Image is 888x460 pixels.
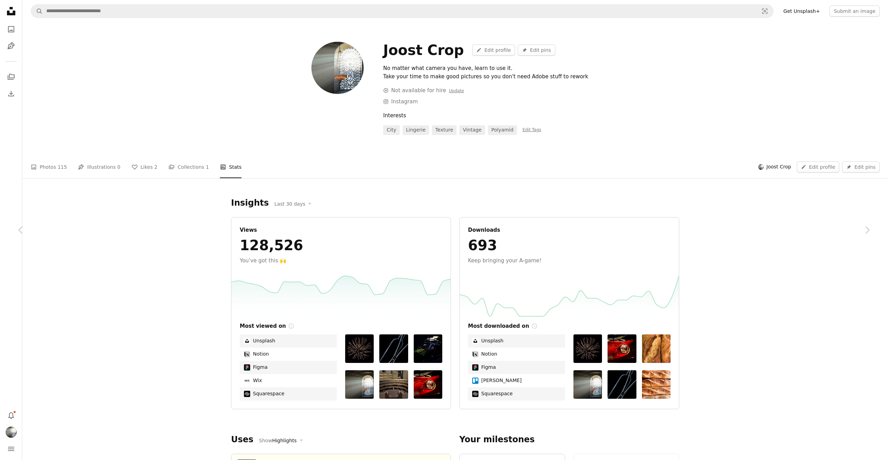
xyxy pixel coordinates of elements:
button: Profile [4,425,18,439]
button: Menu [4,442,18,456]
img: photo-1532177349316-be625de1e9b6 [345,370,374,399]
img: photo-1545402138-0c105c73cb4d [414,334,442,363]
a: Update [449,88,464,93]
a: Figma [240,361,337,374]
a: vintage [459,125,485,135]
a: Wix [240,374,337,387]
img: photo-1528561404880-67a16c7f9860 [608,334,636,363]
a: Unsplash [240,334,337,348]
img: photo-1677329175333-c08df2a3181d [642,370,671,399]
a: Photos [4,22,18,36]
img: Avatar of user Joost Crop [6,427,17,438]
img: photo-1667637708579-0b1da755a638 [642,334,671,363]
img: image-1579809381519-3f60cc350422image [244,391,250,397]
a: lingerie [403,125,429,135]
div: 693 [468,237,671,254]
button: Edit pins [842,161,880,173]
a: Figma [468,361,565,374]
div: Most viewed on [240,322,337,330]
button: Submit an image [830,6,880,17]
a: Next [846,197,888,263]
div: Interests [383,111,679,120]
img: photo-1532177349316-be625de1e9b6 [573,370,602,399]
button: ShowHighlights [255,435,307,446]
a: Illustrations [4,39,18,53]
img: image-1579809184944-f82a5e8c1811image [472,364,478,371]
img: photo-1533414765079-4bb015a31395 [379,370,408,399]
a: Download History [4,87,18,101]
div: Downloads [468,226,671,234]
a: Squarespace [468,387,565,400]
div: No matter what camera you have, learn to use it. Take your time to make good pictures so you don'... [383,64,590,81]
div: Views [240,226,442,234]
a: Notion [240,348,337,361]
a: clear glass bottle [608,370,636,400]
button: Search Unsplash [31,5,43,18]
a: Instagram [383,98,418,105]
div: Not available for hire [383,86,464,95]
a: Notion [468,348,565,361]
a: Edit profile [797,161,840,173]
a: city [383,125,399,135]
a: texture [432,125,457,135]
a: polyamid [488,125,517,135]
a: Edit Tags [523,127,541,133]
a: amber glass bottle lot inlined on white shelg [379,370,408,400]
span: 1 [206,163,209,171]
img: image-1579809381519-3f60cc350422image [472,391,478,397]
a: vintage black and green cash register [414,334,442,365]
a: Unsplash [468,334,565,348]
a: Likes 2 [132,156,158,178]
button: Edit pins [518,45,555,56]
a: a close up of a person's skin [642,334,671,365]
a: Get Unsplash+ [779,6,824,17]
img: image-1579809184944-f82a5e8c1811image [244,364,250,371]
img: Avatar of user Joost Crop [311,42,364,94]
span: 0 [117,163,120,171]
a: brown pendant lamp beside window [345,370,374,400]
a: Collections [4,70,18,84]
a: clear glass bottle [379,334,408,365]
div: 128,526 [240,237,442,254]
a: photo red Ferrari Dino Classic [608,334,636,365]
img: photo-1541599033427-e249a29861a3 [379,334,408,363]
a: Illustrations 0 [78,156,120,178]
img: image-1579809286990-a8447fc261beimage [244,351,250,357]
div: Keep bringing your A-game! [468,256,671,265]
span: 2 [154,163,157,171]
h2: Your milestones [459,434,535,445]
img: image-1591206285156-78a0fa148e0cimage [472,338,478,344]
img: photo-1541599033427-e249a29861a3 [608,370,636,399]
a: fireworks display during nighttime [573,334,602,365]
span: Edit Tags [523,127,541,132]
img: Avatar of user Joost Crop [758,164,764,170]
a: photo red Ferrari Dino Classic [414,370,442,400]
a: Squarespace [240,387,337,400]
a: fireworks display during nighttime [345,334,374,365]
button: Visual search [756,5,773,18]
img: image-1579809476447-1acdf126d758image [244,378,250,384]
div: You’ve got this 🙌 [240,256,442,265]
span: Joost Crop [767,164,791,170]
span: 115 [58,163,67,171]
img: photo-1528561404880-67a16c7f9860 [414,370,442,399]
button: Last 30 days [271,199,316,209]
a: Collections 1 [168,156,209,178]
form: Find visuals sitewide [31,4,774,18]
img: image-1591206285156-78a0fa148e0cimage [244,338,250,344]
img: image-1579809286990-a8447fc261beimage [472,351,478,357]
div: Most downloaded on [468,322,565,330]
a: brown pendant lamp beside window [573,370,602,400]
div: Joost Crop [383,42,464,58]
img: photo-1532874527472-cf690743dc78 [573,334,602,363]
a: Photos 115 [31,156,67,178]
a: [PERSON_NAME] [468,374,565,387]
h2: Insights [231,198,269,209]
span: Highlights [272,438,297,443]
a: Edit profile [472,45,515,56]
a: a close up of a bunch of bread loaves [642,370,671,400]
h2: Uses [231,434,253,445]
img: image-1579809401932-260a70f60684image [472,378,478,384]
button: Notifications [4,409,18,422]
img: photo-1532874527472-cf690743dc78 [345,334,374,363]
